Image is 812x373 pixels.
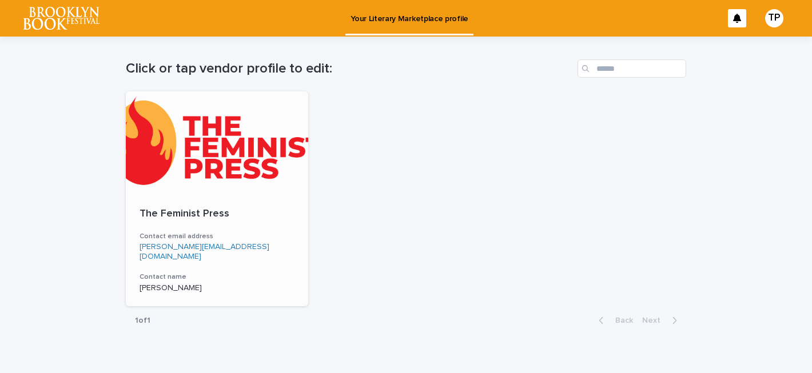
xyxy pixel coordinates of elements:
[765,9,783,27] div: TP
[642,316,667,324] span: Next
[140,208,294,220] p: The Feminist Press
[140,243,269,260] a: [PERSON_NAME][EMAIL_ADDRESS][DOMAIN_NAME]
[126,61,573,77] h1: Click or tap vendor profile to edit:
[140,232,294,241] h3: Contact email address
[608,316,633,324] span: Back
[126,91,308,306] a: The Feminist PressContact email address[PERSON_NAME][EMAIL_ADDRESS][DOMAIN_NAME]Contact name[PERS...
[638,315,686,326] button: Next
[126,307,160,335] p: 1 of 1
[140,272,294,282] h3: Contact name
[578,59,686,78] input: Search
[23,7,99,30] img: l65f3yHPToSKODuEVUav
[590,315,638,326] button: Back
[140,283,294,293] p: [PERSON_NAME]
